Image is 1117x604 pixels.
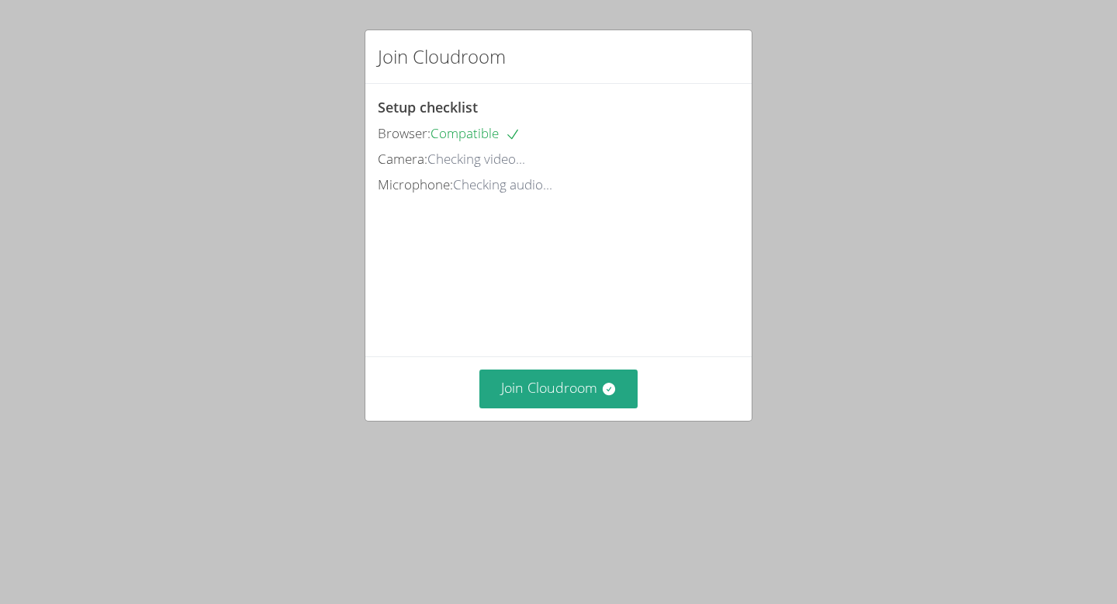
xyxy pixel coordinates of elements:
span: Checking video... [427,150,525,168]
span: Compatible [431,124,520,142]
span: Setup checklist [378,98,478,116]
span: Browser: [378,124,431,142]
span: Camera: [378,150,427,168]
span: Microphone: [378,175,453,193]
button: Join Cloudroom [479,370,638,408]
span: Checking audio... [453,175,552,193]
h2: Join Cloudroom [378,43,506,71]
